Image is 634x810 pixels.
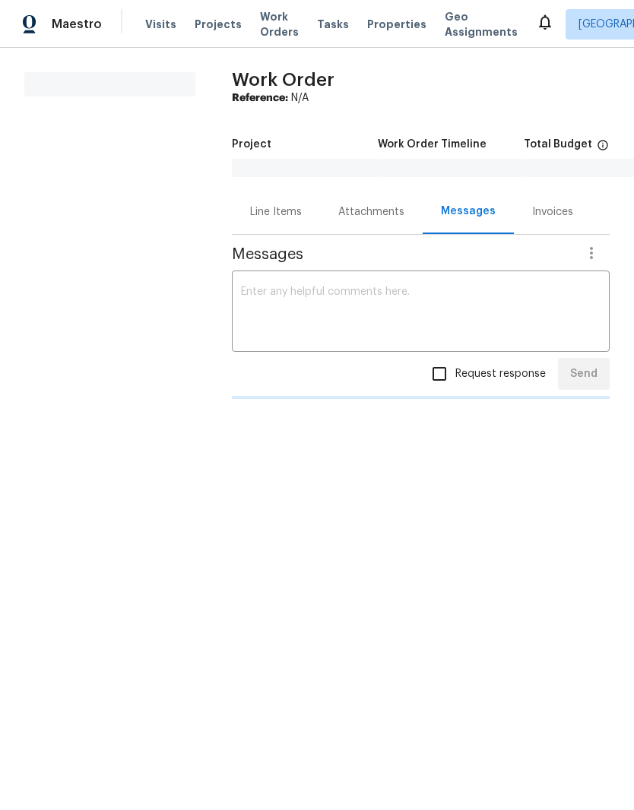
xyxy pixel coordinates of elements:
[52,17,102,32] span: Maestro
[338,204,404,220] div: Attachments
[445,9,518,40] span: Geo Assignments
[597,139,609,159] span: The total cost of line items that have been proposed by Opendoor. This sum includes line items th...
[367,17,426,32] span: Properties
[232,93,288,103] b: Reference:
[441,204,496,219] div: Messages
[455,366,546,382] span: Request response
[232,90,610,106] div: N/A
[524,139,592,150] h5: Total Budget
[195,17,242,32] span: Projects
[317,19,349,30] span: Tasks
[145,17,176,32] span: Visits
[250,204,302,220] div: Line Items
[532,204,573,220] div: Invoices
[232,139,271,150] h5: Project
[232,247,573,262] span: Messages
[260,9,299,40] span: Work Orders
[378,139,487,150] h5: Work Order Timeline
[232,71,334,89] span: Work Order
